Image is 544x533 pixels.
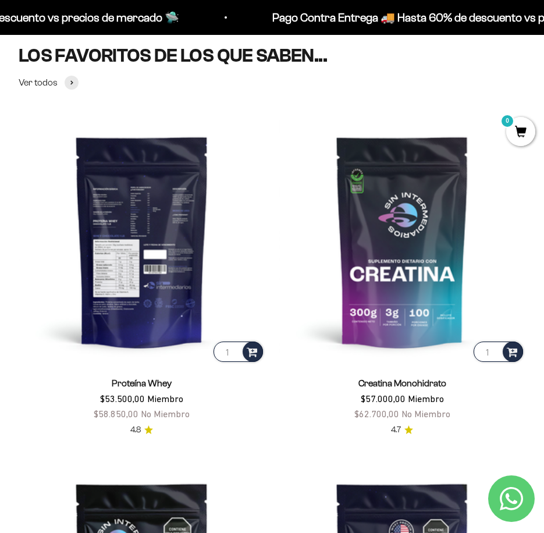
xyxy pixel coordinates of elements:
span: Miembro [408,393,444,404]
split-lines: LOS FAVORITOS DE LOS QUE SABEN... [19,45,327,66]
a: 0 [506,126,535,139]
span: Miembro [147,393,183,404]
mark: 0 [500,114,514,128]
a: Proteína Whey [112,378,172,388]
span: $62.700,00 [354,408,399,419]
a: 4.84.8 de 5.0 estrellas [130,424,153,436]
span: 4.8 [130,424,141,436]
a: 4.74.7 de 5.0 estrellas [391,424,413,436]
span: $57.000,00 [361,393,406,404]
img: Proteína Whey [19,118,265,365]
a: Creatina Monohidrato [358,378,446,388]
a: Ver todos [19,75,79,90]
span: Ver todos [19,75,58,90]
span: No Miembro [141,408,190,419]
span: 4.7 [391,424,401,436]
span: $53.500,00 [100,393,145,404]
span: $58.850,00 [94,408,138,419]
span: No Miembro [401,408,450,419]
